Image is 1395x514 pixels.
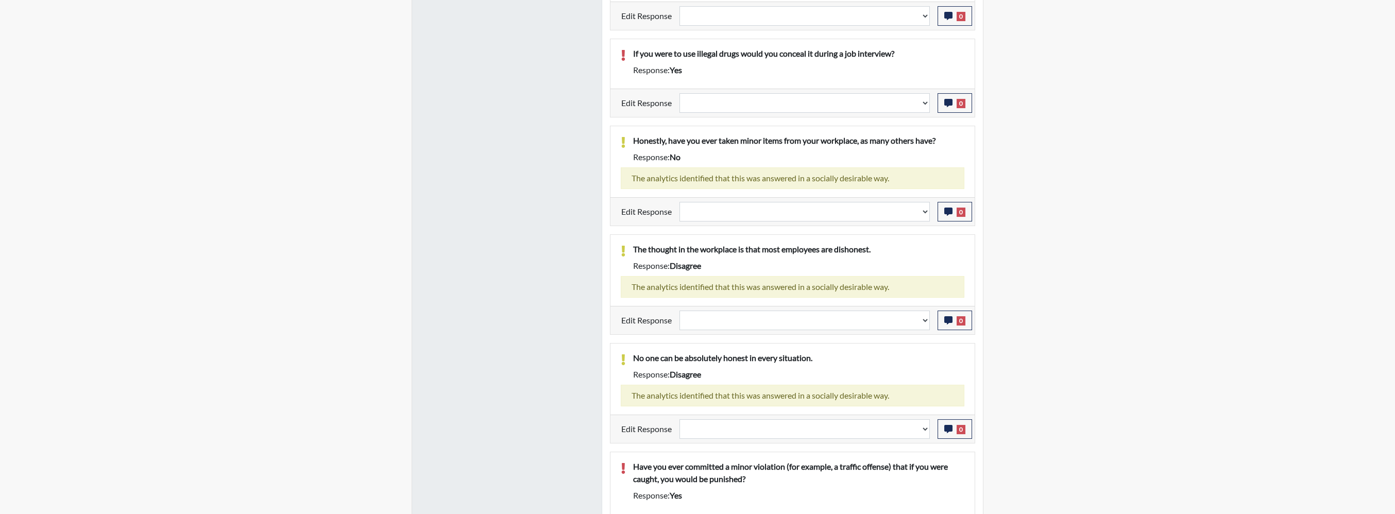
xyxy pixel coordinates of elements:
[633,460,964,485] p: Have you ever committed a minor violation (for example, a traffic offense) that if you were caugh...
[938,419,972,439] button: 0
[670,490,682,500] span: yes
[625,64,972,76] div: Response:
[625,260,972,272] div: Response:
[670,152,681,162] span: no
[670,261,701,270] span: disagree
[633,47,964,60] p: If you were to use illegal drugs would you conceal it during a job interview?
[672,419,938,439] div: Update the test taker's response, the change might impact the score
[938,311,972,330] button: 0
[957,208,965,217] span: 0
[672,6,938,26] div: Update the test taker's response, the change might impact the score
[621,419,672,439] label: Edit Response
[938,202,972,221] button: 0
[957,316,965,325] span: 0
[957,12,965,21] span: 0
[672,202,938,221] div: Update the test taker's response, the change might impact the score
[621,385,964,406] div: The analytics identified that this was answered in a socially desirable way.
[938,93,972,113] button: 0
[670,65,682,75] span: yes
[625,489,972,502] div: Response:
[621,93,672,113] label: Edit Response
[625,151,972,163] div: Response:
[621,202,672,221] label: Edit Response
[621,276,964,298] div: The analytics identified that this was answered in a socially desirable way.
[621,167,964,189] div: The analytics identified that this was answered in a socially desirable way.
[621,311,672,330] label: Edit Response
[672,93,938,113] div: Update the test taker's response, the change might impact the score
[957,425,965,434] span: 0
[670,369,701,379] span: disagree
[957,99,965,108] span: 0
[625,368,972,381] div: Response:
[633,243,964,255] p: The thought in the workplace is that most employees are dishonest.
[633,352,964,364] p: No one can be absolutely honest in every situation.
[938,6,972,26] button: 0
[633,134,964,147] p: Honestly, have you ever taken minor items from your workplace, as many others have?
[672,311,938,330] div: Update the test taker's response, the change might impact the score
[621,6,672,26] label: Edit Response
